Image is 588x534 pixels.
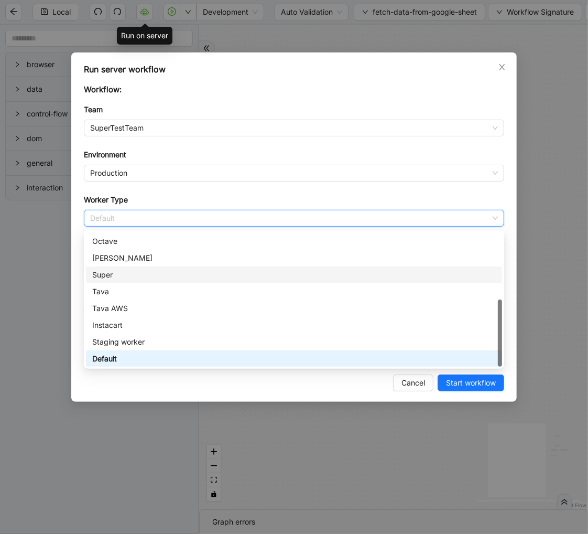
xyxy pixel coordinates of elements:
div: Default [86,350,502,367]
div: Super [92,269,496,281]
label: Environment [84,149,126,161]
div: Tava [86,283,502,300]
span: Workflow: [84,84,122,94]
div: Instacart [92,319,496,331]
label: Worker Type [84,194,128,206]
div: Octave [86,233,502,250]
span: Cancel [401,377,425,389]
div: Default [92,353,496,365]
div: Super [86,266,502,283]
button: Cancel [393,375,433,391]
span: Production [90,165,498,181]
span: close [498,63,506,71]
span: SuperTestTeam [90,120,498,136]
div: Octave [92,236,496,247]
span: Start workflow [446,377,496,389]
div: Rothman [86,250,502,266]
div: Staging worker [92,336,496,348]
div: Tava [92,286,496,297]
div: Instacart [86,317,502,334]
div: Tava AWS [92,303,496,314]
div: Run server workflow [84,63,504,76]
div: Staging worker [86,334,502,350]
div: Run on server [117,27,172,45]
button: Start workflow [438,375,504,391]
button: Close [496,61,508,73]
div: [PERSON_NAME] [92,252,496,264]
div: Tava AWS [86,300,502,317]
label: Team [84,104,103,115]
span: Default [90,210,498,226]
